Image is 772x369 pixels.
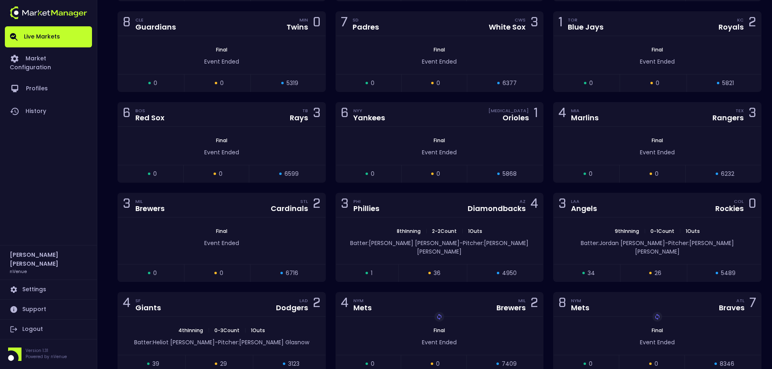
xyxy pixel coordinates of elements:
[459,228,466,235] span: |
[134,338,215,346] span: Batter: Heliot [PERSON_NAME]
[371,269,372,277] span: 1
[176,327,205,334] span: 4th Inning
[558,297,566,312] div: 8
[299,297,308,304] div: LAD
[558,198,566,213] div: 3
[720,360,734,368] span: 8346
[558,107,566,122] div: 4
[353,205,379,212] div: Phillies
[530,16,538,31] div: 3
[581,239,665,247] span: Batter: Jordan [PERSON_NAME]
[205,327,212,334] span: |
[460,239,463,247] span: -
[656,79,659,87] span: 0
[299,17,308,23] div: MIN
[466,228,485,235] span: 1 Outs
[737,17,744,23] div: KC
[502,360,517,368] span: 7409
[734,198,744,205] div: COL
[431,46,447,53] span: Final
[721,170,734,178] span: 6232
[135,297,161,304] div: SF
[534,107,538,122] div: 1
[123,16,130,31] div: 8
[371,360,374,368] span: 0
[220,79,224,87] span: 0
[271,205,308,212] div: Cardinals
[215,338,218,346] span: -
[520,198,526,205] div: AZ
[489,23,526,31] div: White Sox
[677,228,683,235] span: |
[503,170,517,178] span: 5868
[488,107,529,114] div: [MEDICAL_DATA]
[571,304,589,311] div: Mets
[353,304,372,311] div: Mets
[290,114,308,122] div: Rays
[496,304,526,311] div: Brewers
[518,297,526,304] div: MIL
[219,170,222,178] span: 0
[287,79,298,87] span: 5319
[5,280,92,299] a: Settings
[436,360,440,368] span: 0
[313,297,321,312] div: 2
[530,297,538,312] div: 2
[5,320,92,339] a: Logout
[353,23,379,31] div: Padres
[571,107,599,114] div: MIA
[5,26,92,47] a: Live Markets
[571,297,589,304] div: NYM
[135,107,165,114] div: BOS
[503,114,529,122] div: Orioles
[123,198,130,213] div: 3
[5,77,92,100] a: Profiles
[371,79,374,87] span: 0
[26,348,67,354] p: Version 1.31
[248,327,267,334] span: 1 Outs
[635,239,734,256] span: Pitcher: [PERSON_NAME] [PERSON_NAME]
[204,58,239,66] span: Event Ended
[712,114,744,122] div: Rangers
[394,228,423,235] span: 8th Inning
[300,198,308,205] div: STL
[10,6,87,19] img: logo
[214,46,230,53] span: Final
[5,47,92,77] a: Market Configuration
[353,107,385,114] div: NYY
[502,269,517,277] span: 4950
[204,148,239,156] span: Event Ended
[654,314,661,320] img: replayImg
[423,228,430,235] span: |
[431,327,447,334] span: Final
[341,297,349,312] div: 4
[135,114,165,122] div: Red Sox
[135,23,176,31] div: Guardians
[313,16,321,31] div: 0
[612,228,642,235] span: 9th Inning
[589,170,592,178] span: 0
[135,198,165,205] div: MIL
[10,250,87,268] h2: [PERSON_NAME] [PERSON_NAME]
[313,107,321,122] div: 3
[736,297,744,304] div: ATL
[286,269,298,277] span: 6716
[515,17,526,23] div: CWS
[10,268,27,274] h3: nVenue
[212,327,242,334] span: 0 - 3 Count
[748,107,756,122] div: 3
[288,360,299,368] span: 3123
[655,170,659,178] span: 0
[341,16,348,31] div: 7
[649,46,665,53] span: Final
[748,198,756,213] div: 0
[214,137,230,144] span: Final
[654,360,658,368] span: 0
[719,304,744,311] div: Braves
[5,300,92,319] a: Support
[5,348,92,361] div: Version 1.31Powered by nVenue
[530,198,538,213] div: 4
[589,360,592,368] span: 0
[748,16,756,31] div: 2
[214,228,230,235] span: Final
